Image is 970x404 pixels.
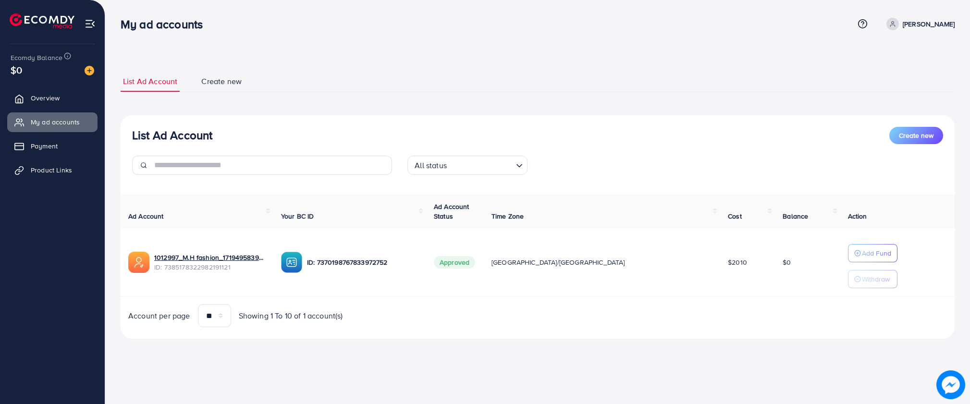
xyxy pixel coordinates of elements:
[450,157,512,172] input: Search for option
[7,112,98,132] a: My ad accounts
[783,257,791,267] span: $0
[434,256,475,269] span: Approved
[883,18,955,30] a: [PERSON_NAME]
[10,13,74,28] img: logo
[491,211,524,221] span: Time Zone
[11,63,22,77] span: $0
[85,18,96,29] img: menu
[121,17,210,31] h3: My ad accounts
[154,253,266,262] a: 1012997_M.H fashion_1719495839504
[862,247,891,259] p: Add Fund
[889,127,943,144] button: Create new
[11,53,62,62] span: Ecomdy Balance
[491,257,625,267] span: [GEOGRAPHIC_DATA]/[GEOGRAPHIC_DATA]
[728,257,747,267] span: $2010
[7,160,98,180] a: Product Links
[728,211,742,221] span: Cost
[201,76,242,87] span: Create new
[132,128,212,142] h3: List Ad Account
[128,252,149,273] img: ic-ads-acc.e4c84228.svg
[936,370,965,399] img: image
[413,159,449,172] span: All status
[903,18,955,30] p: [PERSON_NAME]
[85,66,94,75] img: image
[848,244,897,262] button: Add Fund
[783,211,808,221] span: Balance
[307,257,418,268] p: ID: 7370198767833972752
[123,76,177,87] span: List Ad Account
[128,211,164,221] span: Ad Account
[7,136,98,156] a: Payment
[848,270,897,288] button: Withdraw
[31,117,80,127] span: My ad accounts
[434,202,469,221] span: Ad Account Status
[407,156,528,175] div: Search for option
[31,165,72,175] span: Product Links
[154,262,266,272] span: ID: 7385178322982191121
[154,253,266,272] div: <span class='underline'>1012997_M.H fashion_1719495839504</span></br>7385178322982191121
[31,141,58,151] span: Payment
[899,131,933,140] span: Create new
[848,211,867,221] span: Action
[239,310,343,321] span: Showing 1 To 10 of 1 account(s)
[128,310,190,321] span: Account per page
[281,211,314,221] span: Your BC ID
[7,88,98,108] a: Overview
[862,273,890,285] p: Withdraw
[31,93,60,103] span: Overview
[281,252,302,273] img: ic-ba-acc.ded83a64.svg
